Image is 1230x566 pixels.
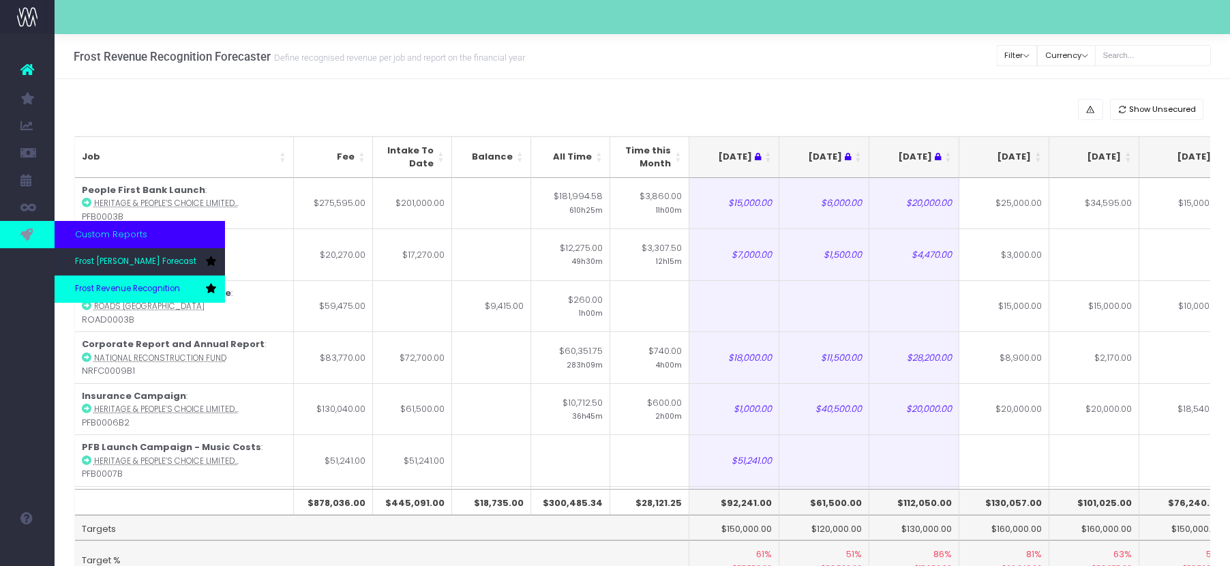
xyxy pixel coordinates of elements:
small: 12h15m [656,254,682,267]
td: $600.00 [610,383,689,435]
td: : PFB0006B2 [75,383,294,435]
td: $83,770.00 [294,331,373,383]
th: Aug 25 : activate to sort column ascending [869,136,959,178]
th: All Time: activate to sort column ascending [531,136,610,178]
td: $34,595.00 [1049,178,1139,229]
span: Frost Revenue Recognition [75,283,180,295]
small: 610h25m [569,203,603,215]
strong: People First Bank Launch [82,183,205,196]
th: Sep 25: activate to sort column ascending [959,136,1049,178]
th: Jun 25 : activate to sort column ascending [689,136,779,178]
th: Job: activate to sort column ascending [75,136,294,178]
td: $201,000.00 [373,178,452,229]
small: 283h09m [567,358,603,370]
th: $28,121.25 [610,489,689,515]
td: $6,000.00 [779,178,869,229]
td: : NRFC0009B1 [75,331,294,383]
td: $260.00 [531,280,610,332]
td: $130,000.00 [869,515,959,541]
abbr: Heritage & People’s Choice Limited [94,198,239,209]
td: $51,241.00 [373,434,452,486]
abbr: Heritage & People’s Choice Limited [94,456,239,466]
td: : PFB0007B [75,434,294,486]
td: $11,500.00 [779,331,869,383]
abbr: National Reconstruction Fund [94,353,226,363]
td: $275,595.00 [294,178,373,229]
th: Oct 25: activate to sort column ascending [1049,136,1139,178]
th: $130,057.00 [959,489,1049,515]
td: $59,475.00 [294,280,373,332]
th: $76,240.00 [1139,489,1229,515]
strong: Corporate Report and Annual Report [82,338,265,351]
td: $20,000.00 [869,383,959,435]
td: $160,000.00 [959,515,1049,541]
th: Fee: activate to sort column ascending [294,136,373,178]
th: $18,735.00 [452,489,531,515]
span: Frost [PERSON_NAME] Forecast [75,256,196,268]
button: Currency [1037,45,1096,66]
th: $92,241.00 [689,489,779,515]
h3: Frost Revenue Recognition Forecaster [74,50,525,63]
button: Filter [997,45,1038,66]
td: $15,000.00 [959,280,1049,332]
td: $60,351.75 [531,331,610,383]
td: $4,470.00 [869,228,959,280]
img: images/default_profile_image.png [17,539,37,559]
th: $101,025.00 [1049,489,1139,515]
a: Frost Revenue Recognition [55,275,225,303]
td: : ROAD0003B [75,280,294,332]
strong: Insurance Campaign [82,389,186,402]
td: $3,860.00 [610,178,689,229]
td: $20,000.00 [869,178,959,229]
td: : PFB0008B [75,486,294,538]
small: 11h00m [656,203,682,215]
span: 51% [1206,548,1222,561]
td: $10,000.00 [1139,280,1229,332]
a: Frost [PERSON_NAME] Forecast [55,248,225,275]
td: $181,994.58 [531,178,610,229]
td: $18,540.00 [1139,383,1229,435]
td: $15,000.00 [689,178,779,229]
th: Nov 25: activate to sort column ascending [1139,136,1229,178]
small: 4h00m [656,358,682,370]
td: $20,270.00 [294,228,373,280]
th: Balance: activate to sort column ascending [452,136,531,178]
span: 51% [846,548,862,561]
td: $740.00 [610,331,689,383]
td: $20,000.00 [1049,383,1139,435]
td: $2,170.00 [1049,331,1139,383]
td: $15,000.00 [1049,280,1139,332]
th: $445,091.00 [373,489,452,515]
span: 61% [756,548,772,561]
td: $120,000.00 [779,515,869,541]
td: Targets [75,515,689,541]
td: $61,500.00 [373,383,452,435]
td: $51,241.00 [689,434,779,486]
small: 49h30m [572,254,603,267]
td: $91,983.00 [294,486,373,538]
span: 81% [1026,548,1042,561]
td: $1,000.00 [689,383,779,435]
td: $17,270.00 [373,228,452,280]
input: Search... [1095,45,1211,66]
td: $25,000.00 [959,178,1049,229]
th: $878,036.00 [294,489,373,515]
td: $1,500.00 [779,228,869,280]
td: $15,000.00 [1139,178,1229,229]
td: $40,500.00 [779,383,869,435]
td: $8,900.00 [959,331,1049,383]
td: $18,000.00 [689,331,779,383]
th: $61,500.00 [779,489,869,515]
td: $3,307.50 [610,228,689,280]
td: $72,700.00 [373,331,452,383]
th: Time this Month: activate to sort column ascending [610,136,689,178]
td: $130,040.00 [294,383,373,435]
td: $12,275.00 [531,228,610,280]
small: 2h00m [655,409,682,421]
td: $3,000.00 [959,228,1049,280]
span: Show Unsecured [1129,104,1196,115]
th: Jul 25 : activate to sort column ascending [779,136,869,178]
th: $112,050.00 [869,489,959,515]
small: Define recognised revenue per job and report on the financial year [271,50,525,63]
span: Custom Reports [75,228,147,241]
